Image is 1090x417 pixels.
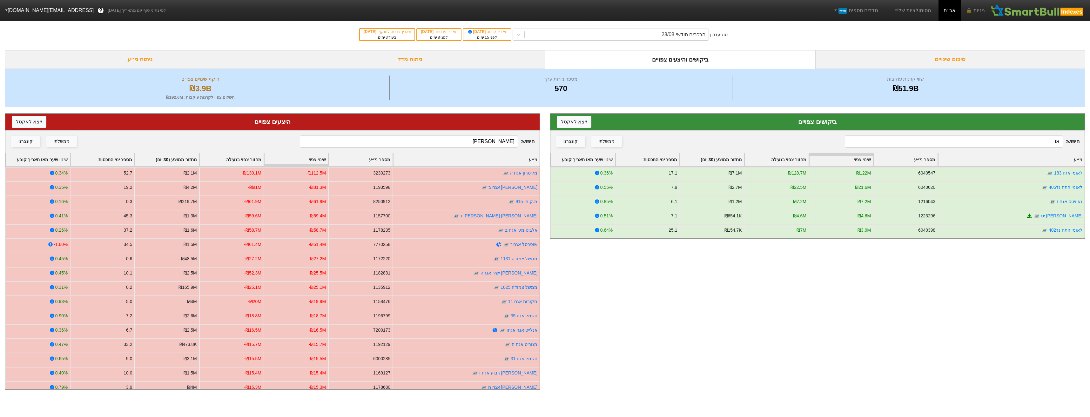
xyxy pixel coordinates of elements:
a: ממשל צמודה 1025 [501,285,537,290]
img: tase link [503,170,509,176]
div: -₪15.3M [244,384,261,391]
div: 0.93% [55,298,68,305]
a: חשמל אגח 35 [511,313,537,318]
div: 0.2 [126,284,132,291]
span: חיפוש : [845,136,1080,148]
div: 1172220 [373,255,390,262]
div: Toggle SortBy [809,153,873,166]
div: לפני ימים [420,35,458,40]
div: 1193598 [373,184,390,191]
div: 1182831 [373,270,390,276]
div: ₪2.1M [184,170,197,176]
a: אנלייט אנר אגחו [507,328,537,333]
div: ₪51.9B [734,83,1077,94]
a: מדדים נוספיםחדש [830,4,881,17]
a: לאומי התח נד405 [1049,185,1082,190]
div: ₪4M [187,298,197,305]
img: tase link [1041,184,1048,191]
img: tase link [1047,170,1053,176]
button: ממשלתי [591,136,622,147]
div: 1192129 [373,341,390,348]
div: 6.7 [126,327,132,334]
div: 0.85% [600,198,613,205]
input: 473 רשומות... [300,136,518,148]
div: 1196799 [373,313,390,319]
div: Toggle SortBy [135,153,199,166]
div: מספר ניירות ערך [391,76,730,83]
div: ממשלתי [599,138,615,145]
div: ניתוח ני״ע [5,50,275,69]
div: -₪15.5M [309,355,326,362]
div: 7200173 [373,327,390,334]
div: 3230273 [373,170,390,176]
div: 0.47% [55,341,68,348]
span: חדש [838,8,847,14]
div: קונצרני [18,138,33,145]
img: tase link [481,184,488,191]
img: tase link [503,313,510,319]
img: tase link [1049,199,1056,205]
div: 1216043 [918,198,935,205]
div: -₪130.1M [242,170,261,176]
div: סוג עדכון [710,31,728,38]
div: -₪81.3M [309,184,326,191]
div: ניתוח מדד [275,50,545,69]
input: 97 רשומות... [845,136,1063,148]
div: Toggle SortBy [71,153,134,166]
div: ₪1.6M [184,227,197,234]
div: 17.1 [669,170,677,176]
div: ₪3.9M [858,227,871,234]
div: 0.36% [55,327,68,334]
div: לפני ימים [467,35,508,40]
img: tase link [1041,227,1048,234]
span: ? [99,6,103,15]
div: בעוד ימים [363,35,411,40]
span: [DATE] [421,30,434,34]
div: 0.41% [55,213,68,219]
div: Toggle SortBy [874,153,938,166]
img: tase link [501,299,507,305]
div: 19.2 [124,184,132,191]
div: תאריך פרסום : [420,29,458,35]
div: ₪2.7M [729,184,742,191]
img: tase link [493,256,500,262]
div: ₪4M [187,384,197,391]
div: -₪91M [248,184,261,191]
div: ₪4.6M [793,213,806,219]
div: 52.7 [124,170,132,176]
div: 7770258 [373,241,390,248]
div: 45.3 [124,213,132,219]
a: [PERSON_NAME] אגח ח [488,385,537,390]
button: ייצא לאקסל [12,116,46,128]
div: ביקושים והיצעים צפויים [545,50,815,69]
div: ₪1.2M [729,198,742,205]
div: ₪7.2M [858,198,871,205]
div: 25.1 [669,227,677,234]
div: -₪61.9M [309,198,326,205]
div: -₪59.6M [244,213,261,219]
span: לפי נתוני סוף יום מתאריך [DATE] [108,7,166,14]
div: 1223296 [918,213,935,219]
div: 10.0 [124,370,132,376]
div: -₪52.3M [244,270,261,276]
div: ₪7.1M [729,170,742,176]
div: 8250912 [373,198,390,205]
div: 1135912 [373,284,390,291]
div: 1158476 [373,298,390,305]
div: שווי קרנות עוקבות [734,76,1077,83]
div: -1.60% [54,241,68,248]
div: Toggle SortBy [264,153,328,166]
div: 0.51% [600,213,613,219]
div: 1178680 [373,384,390,391]
div: -₪59.4M [309,213,326,219]
div: 7.2 [126,313,132,319]
span: חיפוש : [300,136,535,148]
div: Toggle SortBy [329,153,393,166]
div: תאריך כניסה לתוקף : [363,29,411,35]
div: ₪122M [856,170,871,176]
div: 0.35% [55,184,68,191]
div: 0.36% [600,170,613,176]
img: tase link [499,327,506,334]
div: 7.1 [671,213,677,219]
div: -₪58.7M [309,227,326,234]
